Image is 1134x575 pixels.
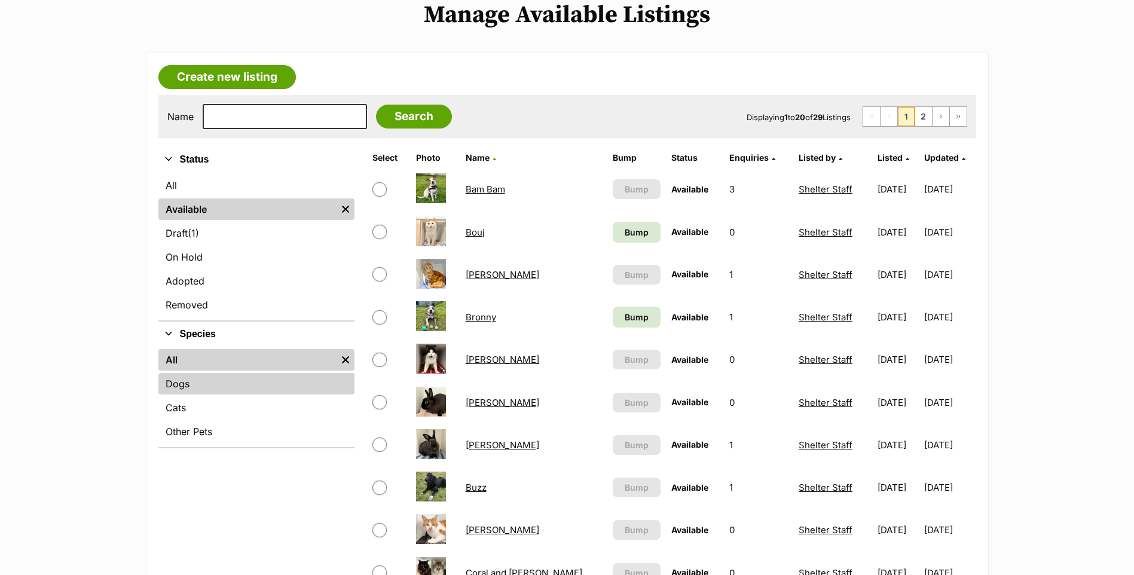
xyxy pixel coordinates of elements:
[158,347,354,447] div: Species
[466,183,505,195] a: Bam Bam
[613,393,660,412] button: Bump
[873,339,923,380] td: [DATE]
[725,254,793,295] td: 1
[725,424,793,466] td: 1
[799,227,852,238] a: Shelter Staff
[671,482,708,493] span: Available
[158,397,354,418] a: Cats
[466,152,490,163] span: Name
[725,509,793,550] td: 0
[613,435,660,455] button: Bump
[924,296,974,338] td: [DATE]
[725,212,793,253] td: 0
[873,509,923,550] td: [DATE]
[671,184,708,194] span: Available
[725,296,793,338] td: 1
[924,339,974,380] td: [DATE]
[466,439,539,451] a: [PERSON_NAME]
[613,478,660,497] button: Bump
[613,307,660,328] a: Bump
[915,107,932,126] a: Page 2
[799,524,852,536] a: Shelter Staff
[881,107,897,126] span: Previous page
[924,152,959,163] span: Updated
[158,152,354,167] button: Status
[729,152,769,163] span: translation missing: en.admin.listings.index.attributes.enquiries
[725,339,793,380] td: 0
[873,212,923,253] td: [DATE]
[167,111,194,122] label: Name
[613,222,660,243] a: Bump
[158,172,354,320] div: Status
[625,439,649,451] span: Bump
[625,268,649,281] span: Bump
[933,107,949,126] a: Next page
[863,107,880,126] span: First page
[799,311,852,323] a: Shelter Staff
[799,354,852,365] a: Shelter Staff
[158,349,337,371] a: All
[863,106,967,127] nav: Pagination
[158,421,354,442] a: Other Pets
[625,226,649,238] span: Bump
[729,152,775,163] a: Enquiries
[466,227,485,238] a: Bouj
[924,382,974,423] td: [DATE]
[873,169,923,210] td: [DATE]
[608,148,665,167] th: Bump
[950,107,967,126] a: Last page
[158,198,337,220] a: Available
[337,349,354,371] a: Remove filter
[625,311,649,323] span: Bump
[799,269,852,280] a: Shelter Staff
[466,482,487,493] a: Buzz
[671,269,708,279] span: Available
[873,254,923,295] td: [DATE]
[466,397,539,408] a: [PERSON_NAME]
[625,353,649,366] span: Bump
[376,105,452,129] input: Search
[158,246,354,268] a: On Hold
[158,222,354,244] a: Draft
[613,179,660,199] button: Bump
[613,520,660,540] button: Bump
[725,169,793,210] td: 3
[924,169,974,210] td: [DATE]
[613,265,660,285] button: Bump
[158,270,354,292] a: Adopted
[924,509,974,550] td: [DATE]
[924,467,974,508] td: [DATE]
[466,524,539,536] a: [PERSON_NAME]
[924,152,965,163] a: Updated
[671,525,708,535] span: Available
[795,112,805,122] strong: 20
[799,152,842,163] a: Listed by
[924,254,974,295] td: [DATE]
[671,312,708,322] span: Available
[158,175,354,196] a: All
[924,424,974,466] td: [DATE]
[625,481,649,494] span: Bump
[799,152,836,163] span: Listed by
[667,148,723,167] th: Status
[158,373,354,394] a: Dogs
[898,107,915,126] span: Page 1
[466,269,539,280] a: [PERSON_NAME]
[725,467,793,508] td: 1
[625,524,649,536] span: Bump
[873,424,923,466] td: [DATE]
[747,112,851,122] span: Displaying to of Listings
[725,382,793,423] td: 0
[873,382,923,423] td: [DATE]
[466,311,496,323] a: Bronny
[625,396,649,409] span: Bump
[924,212,974,253] td: [DATE]
[671,397,708,407] span: Available
[368,148,410,167] th: Select
[613,350,660,369] button: Bump
[784,112,788,122] strong: 1
[873,296,923,338] td: [DATE]
[158,65,296,89] a: Create new listing
[873,467,923,508] td: [DATE]
[799,397,852,408] a: Shelter Staff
